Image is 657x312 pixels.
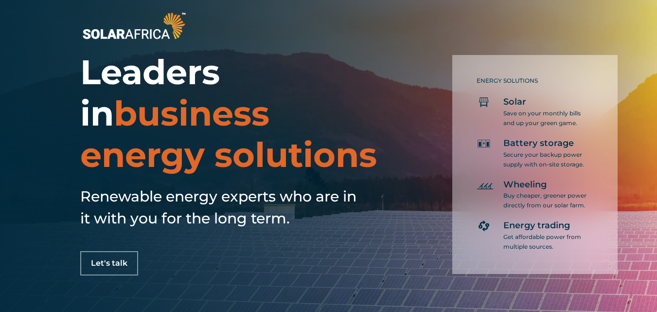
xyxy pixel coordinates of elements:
h1: Leaders in [80,52,386,176]
a: Let's talk [80,251,138,275]
h5: ENERGY SOLUTIONS [477,77,588,84]
span: Let's talk [91,259,127,267]
p: Get affordable power from multiple sources. [503,232,588,252]
p: Secure your backup power supply with on-site storage. [503,150,588,169]
span: Wheeling [503,179,547,191]
span: business energy solutions [80,92,377,176]
span: Battery storage [503,138,574,149]
p: Save on your monthly bills and up your green game. [503,109,588,128]
span: Energy trading [503,220,570,232]
p: Buy cheaper, greener power directly from our solar farm. [503,191,588,210]
h5: Renewable energy experts who are in it with you for the long term. [80,185,362,229]
span: Solar [503,96,526,108]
